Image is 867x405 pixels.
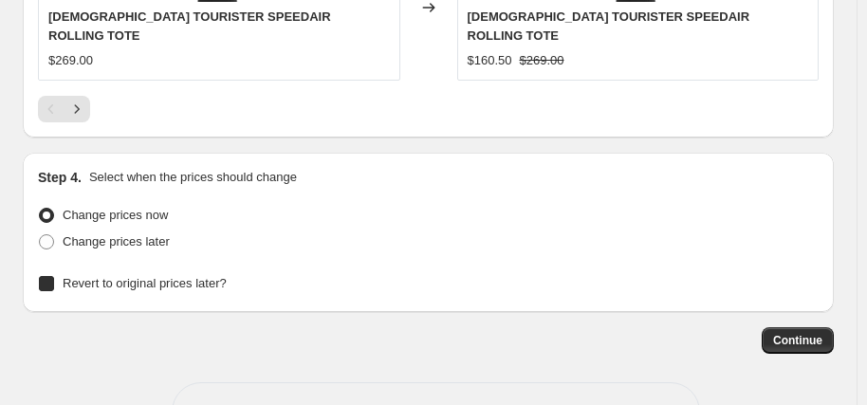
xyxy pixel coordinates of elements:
button: Continue [762,327,834,354]
strike: $269.00 [520,51,564,70]
p: Select when the prices should change [89,168,297,187]
div: $269.00 [48,51,93,70]
span: [DEMOGRAPHIC_DATA] TOURISTER SPEEDAIR ROLLING TOTE [48,9,331,43]
span: Continue [773,333,822,348]
h2: Step 4. [38,168,82,187]
span: Revert to original prices later? [63,276,227,290]
button: Next [64,96,90,122]
div: $160.50 [468,51,512,70]
span: [DEMOGRAPHIC_DATA] TOURISTER SPEEDAIR ROLLING TOTE [468,9,750,43]
nav: Pagination [38,96,90,122]
span: Change prices later [63,234,170,249]
span: Change prices now [63,208,168,222]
